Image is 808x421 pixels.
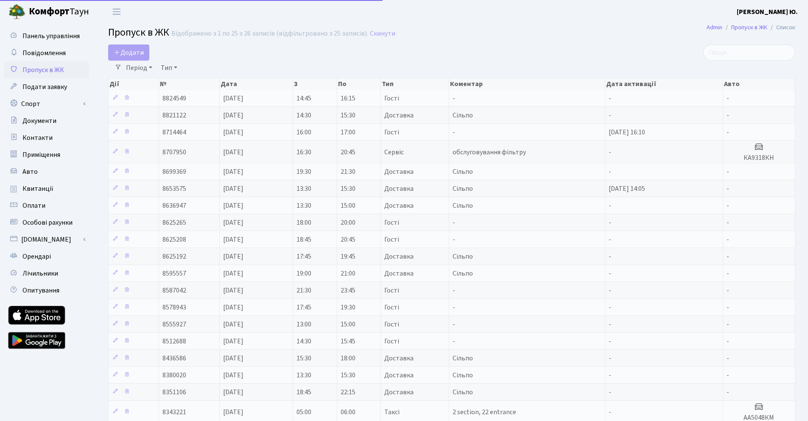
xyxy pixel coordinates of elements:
span: - [727,94,729,103]
span: Таксі [384,409,400,415]
span: [DATE] [223,252,243,261]
span: Доставка [384,355,414,362]
span: 20:45 [341,148,355,157]
span: Сільпо [453,167,473,176]
span: [DATE] [223,167,243,176]
button: Переключити навігацію [106,5,127,19]
span: - [727,303,729,312]
span: - [727,269,729,278]
span: 8625192 [162,252,186,261]
span: [DATE] [223,94,243,103]
a: Квитанції [4,180,89,197]
span: - [609,320,611,329]
span: 20:45 [341,235,355,244]
span: - [453,218,455,227]
a: Подати заявку [4,78,89,95]
div: Відображено з 1 по 25 з 26 записів (відфільтровано з 25 записів). [171,30,368,38]
span: - [727,354,729,363]
span: Гості [384,236,399,243]
span: 2 section, 22 entrance [453,407,516,417]
span: [DATE] [223,371,243,380]
span: [DATE] [223,269,243,278]
span: 18:00 [341,354,355,363]
a: Пропуск в ЖК [731,23,767,32]
span: - [609,218,611,227]
span: - [609,354,611,363]
span: Сільпо [453,184,473,193]
a: Панель управління [4,28,89,45]
span: - [727,388,729,397]
span: 15:30 [296,354,311,363]
span: [DATE] [223,303,243,312]
span: [DATE] [223,235,243,244]
span: Доставка [384,185,414,192]
span: 15:30 [341,371,355,380]
span: 8707950 [162,148,186,157]
span: обслуговування фільтру [453,148,526,157]
span: [DATE] [223,320,243,329]
span: 05:00 [296,407,311,417]
span: - [609,388,611,397]
a: Авто [4,163,89,180]
span: - [609,111,611,120]
span: Опитування [22,286,59,295]
a: Орендарі [4,248,89,265]
span: - [727,111,729,120]
span: 8653575 [162,184,186,193]
img: logo.png [8,3,25,20]
span: 19:30 [296,167,311,176]
span: Сільпо [453,111,473,120]
span: Доставка [384,372,414,379]
span: - [727,201,729,210]
span: - [727,286,729,295]
input: Пошук... [703,45,795,61]
span: - [609,371,611,380]
a: Додати [108,45,149,61]
span: Гості [384,287,399,294]
span: 17:45 [296,303,311,312]
a: Документи [4,112,89,129]
span: 8625265 [162,218,186,227]
th: По [337,78,381,90]
span: Сільпо [453,354,473,363]
span: [DATE] [223,388,243,397]
span: Таун [29,5,89,19]
span: 8824549 [162,94,186,103]
span: Повідомлення [22,48,66,58]
span: Панель управління [22,31,80,41]
span: Орендарі [22,252,51,261]
span: 18:45 [296,388,311,397]
span: - [453,128,455,137]
span: - [609,407,611,417]
span: Гості [384,219,399,226]
a: Оплати [4,197,89,214]
span: Доставка [384,168,414,175]
span: 14:45 [296,94,311,103]
span: 8587042 [162,286,186,295]
a: Повідомлення [4,45,89,61]
a: [PERSON_NAME] Ю. [737,7,798,17]
a: Особові рахунки [4,214,89,231]
span: 21:30 [341,167,355,176]
span: Контакти [22,133,53,142]
span: 20:00 [341,218,355,227]
span: 8555927 [162,320,186,329]
span: 18:45 [296,235,311,244]
span: Гості [384,321,399,328]
span: Приміщення [22,150,60,159]
span: [DATE] [223,407,243,417]
span: 22:15 [341,388,355,397]
th: Тип [381,78,449,90]
span: Доставка [384,253,414,260]
th: Дата [220,78,294,90]
span: 8436586 [162,354,186,363]
nav: breadcrumb [694,19,808,36]
span: Сільпо [453,201,473,210]
th: Коментар [449,78,605,90]
span: - [453,303,455,312]
span: 13:00 [296,320,311,329]
span: - [453,337,455,346]
span: 15:30 [341,184,355,193]
span: - [609,201,611,210]
span: 16:30 [296,148,311,157]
